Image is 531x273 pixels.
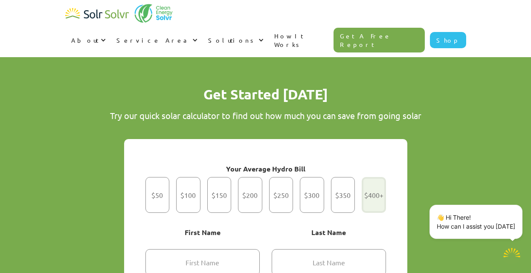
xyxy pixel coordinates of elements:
h1: Get Started [DATE] [82,85,449,104]
p: 👋 Hi There! How can I assist you [DATE] [437,213,515,231]
div: Solutions [208,36,256,44]
div: Service Area [110,27,202,53]
button: Open chatbot widget [501,243,522,264]
img: 1702586718.png [501,243,522,264]
a: How It Works [268,23,334,57]
label: First Name [145,227,260,238]
div: About [71,36,99,44]
a: Shop [430,32,466,48]
label: Last Name [272,227,386,238]
div: Solutions [202,27,268,53]
label: Your Average Hydro Bill [145,163,386,175]
a: Get A Free Report [334,28,425,52]
div: About [65,27,110,53]
div: Service Area [116,36,190,44]
div: Try our quick solar calculator to find out how much you can save from going solar [82,110,449,121]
